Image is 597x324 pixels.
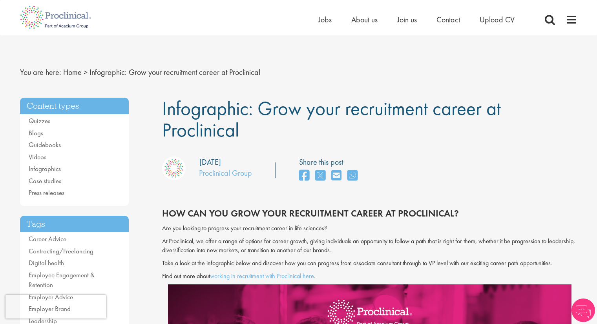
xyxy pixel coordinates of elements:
a: Press releases [29,188,64,197]
img: Chatbot [571,299,595,322]
a: share on email [331,167,341,184]
a: share on whats app [347,167,358,184]
span: HOW Can you grow your recruitment career at proclinical? [162,207,459,219]
span: Infographic: Grow your recruitment career at Proclinical [162,96,501,142]
span: At Proclinical, we offer a range of options for career growth, giving individuals an opportunity ... [162,237,575,254]
span: You are here: [20,67,61,77]
a: share on twitter [315,167,325,184]
a: Employer Advice [29,293,73,301]
a: Videos [29,153,46,161]
a: Case studies [29,177,61,185]
a: Infographics [29,164,61,173]
a: Upload CV [480,15,515,25]
a: Quizzes [29,116,50,125]
div: [DATE] [199,157,221,168]
a: Career Advice [29,235,66,243]
a: Employee Engagement & Retention [29,271,95,289]
span: Are you looking to progress your recruitment career in life sciences? [162,224,327,232]
a: Jobs [318,15,332,25]
a: Contracting/Freelancing [29,247,93,255]
label: Share this post [299,157,361,168]
a: Proclinical Group [199,168,252,178]
a: Guidebooks [29,140,61,149]
a: Digital health [29,258,64,267]
iframe: reCAPTCHA [5,295,106,319]
a: Blogs [29,129,43,137]
span: > [84,67,88,77]
a: About us [351,15,378,25]
h3: Tags [20,216,129,233]
a: share on facebook [299,167,309,184]
a: Join us [397,15,417,25]
h3: Content types [20,98,129,115]
span: Infographic: Grow your recruitment career at Proclinical [89,67,260,77]
a: Contact [436,15,460,25]
p: Find out more about . [162,272,577,281]
p: Take a look at the infographic below and discover how you can progress from associate consultant ... [162,259,577,268]
img: Proclinical Group [162,157,186,180]
a: breadcrumb link [63,67,82,77]
a: working in recruitment with Proclinical here [210,272,314,280]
